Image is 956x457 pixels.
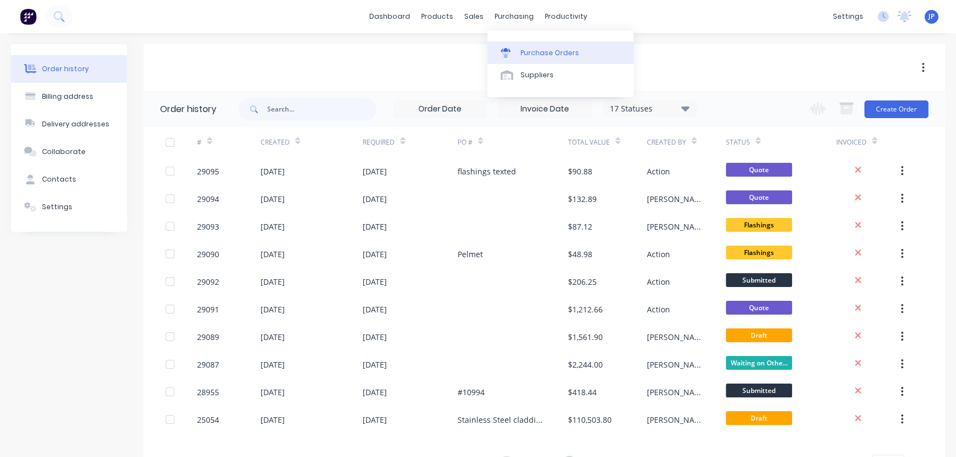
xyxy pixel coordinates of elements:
img: Factory [20,8,36,25]
div: $48.98 [568,248,592,260]
div: Pelmet [458,248,483,260]
div: [DATE] [261,276,285,288]
div: 29094 [197,193,219,205]
div: Created [261,127,363,157]
div: Action [647,276,670,288]
button: Settings [11,193,127,221]
div: Stainless Steel cladding Tram GC Numerous PO for each line item. [458,414,546,426]
div: Order history [160,103,216,116]
div: PO # [458,127,568,157]
div: Suppliers [521,70,554,80]
div: settings [827,8,869,25]
div: Action [647,166,670,177]
div: Action [647,304,670,315]
div: [DATE] [261,166,285,177]
div: 29095 [197,166,219,177]
div: 25054 [197,414,219,426]
div: Order history [42,64,89,74]
div: #10994 [458,386,485,398]
div: Invoiced [836,127,899,157]
div: [DATE] [363,414,387,426]
input: Order Date [394,101,486,118]
div: [PERSON_NAME] [647,331,704,343]
div: [DATE] [363,248,387,260]
div: [PERSON_NAME] [647,414,704,426]
div: $418.44 [568,386,597,398]
div: # [197,137,201,147]
div: 29087 [197,359,219,370]
div: [PERSON_NAME] [647,386,704,398]
span: Quote [726,163,792,177]
span: Flashings [726,246,792,259]
div: 28955 [197,386,219,398]
div: Required [363,137,395,147]
a: dashboard [364,8,416,25]
div: $1,212.66 [568,304,603,315]
div: [DATE] [363,166,387,177]
div: [PERSON_NAME] [647,221,704,232]
span: Draft [726,328,792,342]
span: Submitted [726,384,792,397]
div: [DATE] [261,193,285,205]
div: [PERSON_NAME] [647,359,704,370]
div: [DATE] [261,414,285,426]
div: Delivery addresses [42,119,109,129]
a: Purchase Orders [487,41,634,63]
span: Flashings [726,218,792,232]
button: Create Order [864,100,928,118]
input: Invoice Date [498,101,591,118]
div: Settings [42,202,72,212]
div: [DATE] [363,359,387,370]
div: [DATE] [363,276,387,288]
div: $1,561.90 [568,331,603,343]
div: Created By [647,127,726,157]
div: Contacts [42,174,76,184]
div: [DATE] [261,386,285,398]
span: Submitted [726,273,792,287]
div: 29090 [197,248,219,260]
input: Search... [267,98,376,120]
div: $2,244.00 [568,359,603,370]
div: 29093 [197,221,219,232]
div: flashings texted [458,166,516,177]
button: Contacts [11,166,127,193]
div: [DATE] [363,331,387,343]
span: Quote [726,190,792,204]
div: [DATE] [363,193,387,205]
div: Status [726,137,750,147]
div: $90.88 [568,166,592,177]
div: Invoiced [836,137,867,147]
div: # [197,127,260,157]
button: Collaborate [11,138,127,166]
div: [DATE] [261,221,285,232]
span: Quote [726,301,792,315]
div: Required [363,127,458,157]
div: Total Value [568,137,610,147]
div: $110,503.80 [568,414,612,426]
div: 29091 [197,304,219,315]
span: Draft [726,411,792,425]
div: $206.25 [568,276,597,288]
span: JP [928,12,934,22]
div: Created By [647,137,686,147]
div: [DATE] [261,331,285,343]
div: Action [647,248,670,260]
div: products [416,8,459,25]
button: Delivery addresses [11,110,127,138]
div: $87.12 [568,221,592,232]
div: Billing address [42,92,93,102]
div: Purchase Orders [521,48,579,58]
div: Created [261,137,290,147]
div: [DATE] [363,386,387,398]
div: 29092 [197,276,219,288]
div: 29089 [197,331,219,343]
div: [PERSON_NAME] [647,193,704,205]
a: Suppliers [487,64,634,86]
div: Collaborate [42,147,86,157]
div: productivity [539,8,593,25]
div: [DATE] [363,304,387,315]
div: purchasing [489,8,539,25]
div: [DATE] [261,248,285,260]
div: PO # [458,137,472,147]
div: 17 Statuses [603,103,696,115]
